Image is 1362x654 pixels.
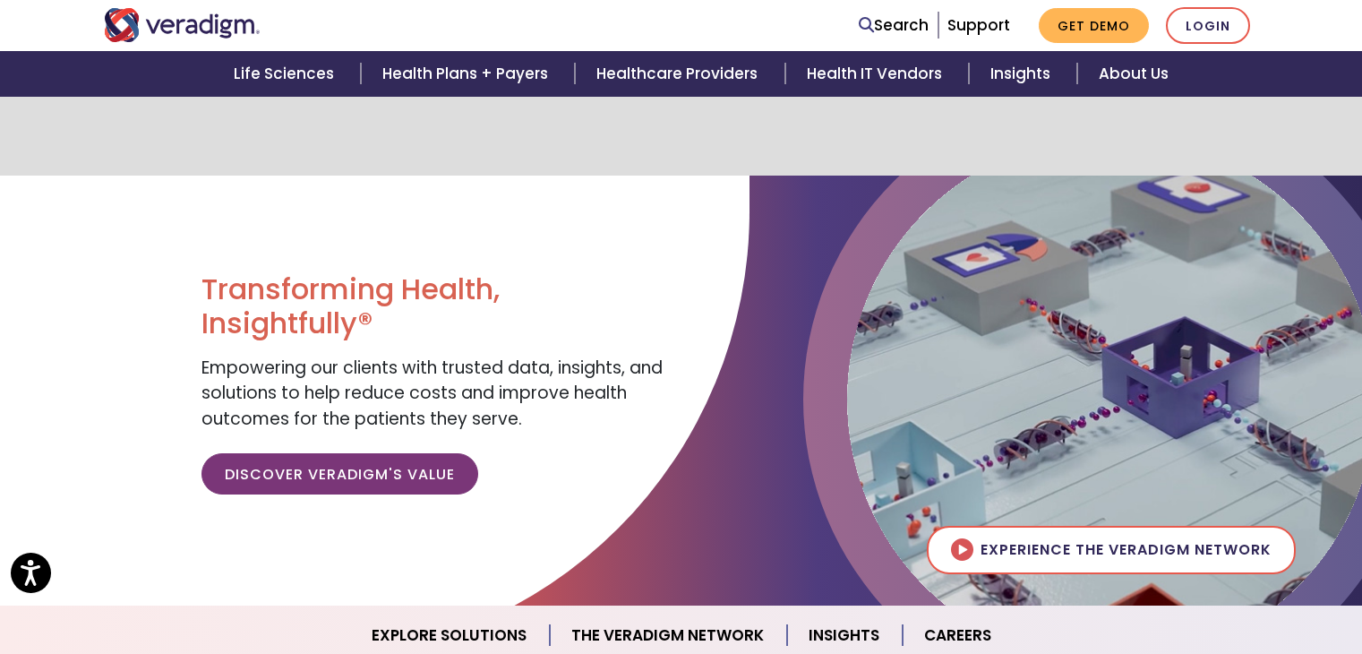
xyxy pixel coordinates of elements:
[1039,8,1149,43] a: Get Demo
[212,51,361,97] a: Life Sciences
[201,272,667,341] h1: Transforming Health, Insightfully®
[201,356,663,431] span: Empowering our clients with trusted data, insights, and solutions to help reduce costs and improv...
[361,51,575,97] a: Health Plans + Payers
[201,453,478,495] a: Discover Veradigm's Value
[104,8,261,42] img: Veradigm logo
[859,13,929,38] a: Search
[1166,7,1250,44] a: Login
[969,51,1077,97] a: Insights
[785,51,969,97] a: Health IT Vendors
[1077,51,1190,97] a: About Us
[575,51,784,97] a: Healthcare Providers
[947,14,1010,36] a: Support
